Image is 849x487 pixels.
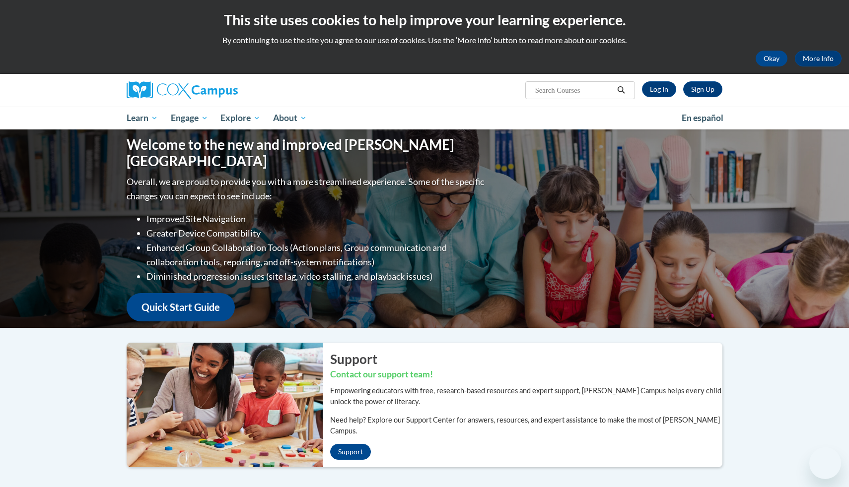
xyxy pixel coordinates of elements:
[756,51,787,66] button: Okay
[146,226,487,241] li: Greater Device Compatibility
[330,385,722,407] p: Empowering educators with free, research-based resources and expert support, [PERSON_NAME] Campus...
[7,10,842,30] h2: This site uses cookies to help improve your learning experience.
[330,368,722,381] h3: Contact our support team!
[330,415,722,436] p: Need help? Explore our Support Center for answers, resources, and expert assistance to make the m...
[171,112,208,124] span: Engage
[127,112,158,124] span: Learn
[683,81,722,97] a: Register
[273,112,307,124] span: About
[127,175,487,203] p: Overall, we are proud to provide you with a more streamlined experience. Some of the specific cha...
[7,35,842,46] p: By continuing to use the site you agree to our use of cookies. Use the ‘More info’ button to read...
[127,81,238,99] img: Cox Campus
[146,269,487,284] li: Diminished progression issues (site lag, video stalling, and playback issues)
[119,343,323,467] img: ...
[146,241,487,269] li: Enhanced Group Collaboration Tools (Action plans, Group communication and collaboration tools, re...
[164,107,214,129] a: Engage
[112,107,737,129] div: Main menu
[795,51,842,66] a: More Info
[675,108,730,128] a: En español
[120,107,164,129] a: Learn
[127,293,235,321] a: Quick Start Guide
[214,107,267,129] a: Explore
[614,84,629,96] button: Search
[330,350,722,368] h2: Support
[146,212,487,226] li: Improved Site Navigation
[534,84,614,96] input: Search Courses
[809,447,841,479] iframe: Button to launch messaging window
[127,136,487,170] h1: Welcome to the new and improved [PERSON_NAME][GEOGRAPHIC_DATA]
[267,107,313,129] a: About
[642,81,676,97] a: Log In
[127,81,315,99] a: Cox Campus
[682,113,723,123] span: En español
[330,444,371,460] a: Support
[220,112,260,124] span: Explore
